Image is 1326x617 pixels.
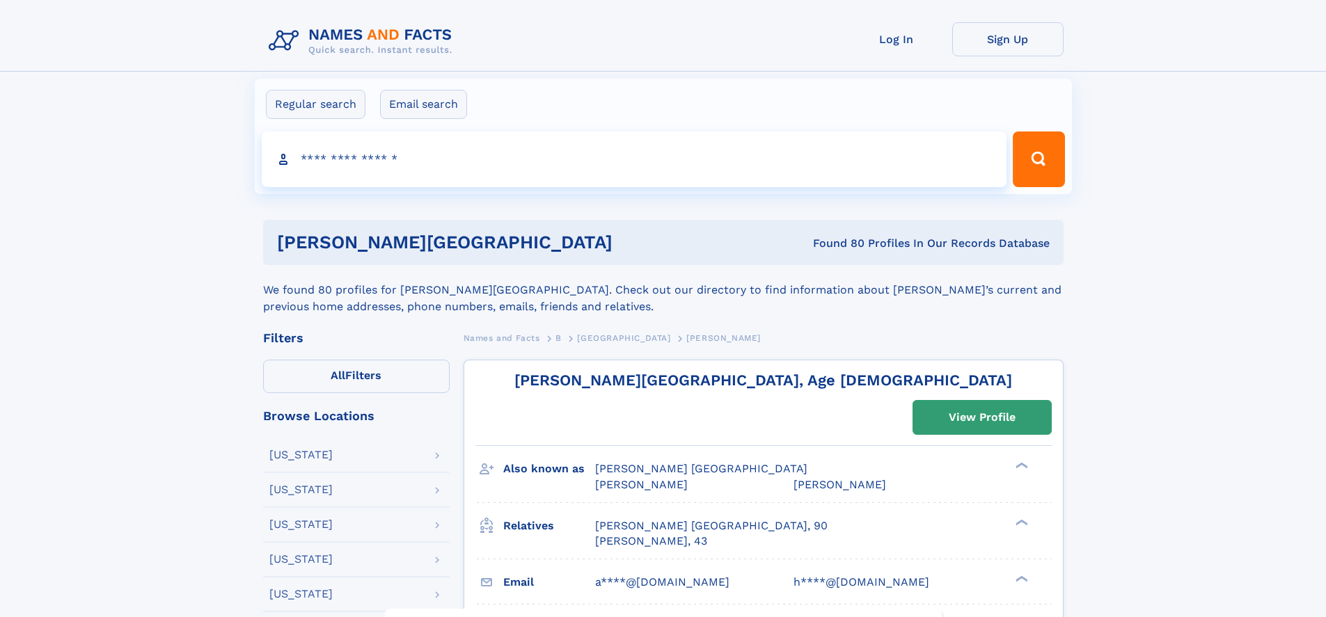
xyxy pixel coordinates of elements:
[794,478,886,491] span: [PERSON_NAME]
[503,570,595,594] h3: Email
[577,333,670,343] span: [GEOGRAPHIC_DATA]
[686,333,761,343] span: [PERSON_NAME]
[269,554,333,565] div: [US_STATE]
[263,22,464,60] img: Logo Names and Facts
[1013,131,1064,187] button: Search Button
[713,236,1050,251] div: Found 80 Profiles In Our Records Database
[595,518,828,534] a: [PERSON_NAME] [GEOGRAPHIC_DATA], 90
[269,588,333,600] div: [US_STATE]
[1012,574,1029,583] div: ❯
[949,401,1016,433] div: View Profile
[266,90,365,119] label: Regular search
[514,371,1012,389] a: [PERSON_NAME][GEOGRAPHIC_DATA], Age [DEMOGRAPHIC_DATA]
[263,265,1064,315] div: We found 80 profiles for [PERSON_NAME][GEOGRAPHIC_DATA]. Check out our directory to find informat...
[841,22,952,56] a: Log In
[269,519,333,530] div: [US_STATE]
[1012,461,1029,470] div: ❯
[380,90,467,119] label: Email search
[503,457,595,481] h3: Also known as
[331,369,345,382] span: All
[595,534,707,549] a: [PERSON_NAME], 43
[464,329,540,346] a: Names and Facts
[503,514,595,538] h3: Relatives
[263,332,450,344] div: Filters
[262,131,1007,187] input: search input
[1012,518,1029,527] div: ❯
[277,234,713,251] h1: [PERSON_NAME][GEOGRAPHIC_DATA]
[269,449,333,460] div: [US_STATE]
[555,329,562,346] a: B
[913,401,1051,434] a: View Profile
[952,22,1064,56] a: Sign Up
[269,484,333,495] div: [US_STATE]
[577,329,670,346] a: [GEOGRAPHIC_DATA]
[263,410,450,422] div: Browse Locations
[595,462,807,475] span: [PERSON_NAME] [GEOGRAPHIC_DATA]
[263,360,450,393] label: Filters
[555,333,562,343] span: B
[595,478,688,491] span: [PERSON_NAME]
